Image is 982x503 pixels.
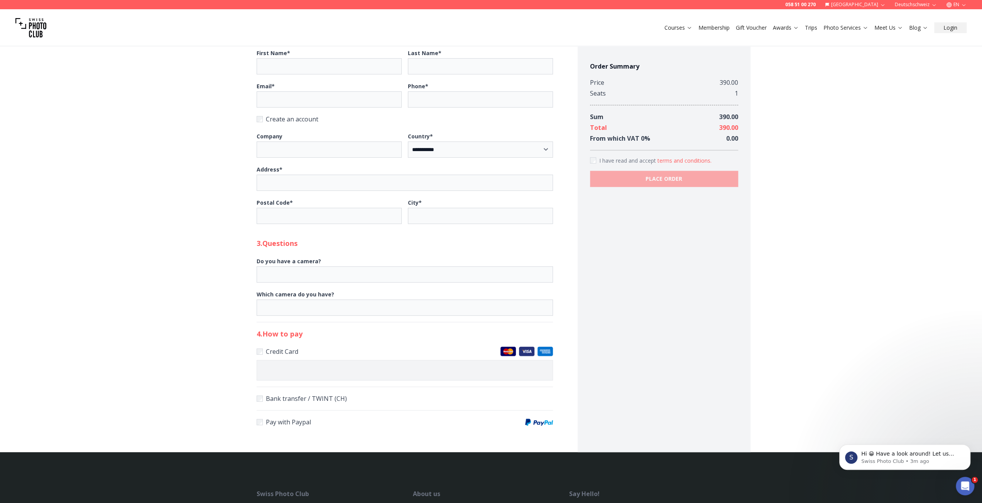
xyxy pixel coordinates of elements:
[906,22,931,33] button: Blog
[257,58,402,74] input: First Name*
[661,22,695,33] button: Courses
[733,22,770,33] button: Gift Voucher
[599,157,657,164] span: I have read and accept
[698,24,730,32] a: Membership
[823,24,868,32] a: Photo Services
[257,141,402,158] input: Company
[770,22,802,33] button: Awards
[802,22,820,33] button: Trips
[590,122,607,133] div: Total
[408,133,433,140] b: Country *
[590,88,606,99] div: Seats
[719,123,738,132] span: 390.00
[15,12,46,43] img: Swiss photo club
[257,49,290,57] b: First Name *
[525,419,553,426] img: Paypal
[519,347,534,356] img: Visa
[408,91,553,108] input: Phone*
[257,299,553,316] input: Which camera do you have?
[408,141,553,158] select: Country*
[590,111,603,122] div: Sum
[408,208,553,224] input: City*
[257,393,553,404] label: Bank transfer / TWINT (CH)
[408,199,422,206] b: City *
[413,489,569,498] div: About us
[262,367,548,374] iframe: Secure card payment input frame
[257,489,413,498] div: Swiss Photo Club
[569,489,725,498] div: Say Hello!
[735,88,738,99] div: 1
[257,199,293,206] b: Postal Code *
[590,171,738,187] button: PLACE ORDER
[805,24,817,32] a: Trips
[909,24,928,32] a: Blog
[537,347,553,356] img: American Express
[408,82,428,90] b: Phone *
[664,24,692,32] a: Courses
[871,22,906,33] button: Meet Us
[257,348,263,355] input: Credit CardMaster CardsVisaAmerican Express
[590,133,650,144] div: From which VAT 0 %
[646,175,682,183] b: PLACE ORDER
[695,22,733,33] button: Membership
[257,114,553,124] label: Create an account
[257,417,553,427] label: Pay with Paypal
[257,175,553,191] input: Address*
[500,347,516,356] img: Master Cards
[257,291,334,298] b: Which camera do you have?
[257,419,263,425] input: Pay with PaypalPaypal
[257,346,553,357] label: Credit Card
[972,477,978,483] span: 1
[257,208,402,224] input: Postal Code*
[934,22,967,33] button: Login
[257,91,402,108] input: Email*
[657,157,712,165] button: Accept termsI have read and accept
[257,133,282,140] b: Company
[820,22,871,33] button: Photo Services
[719,113,738,121] span: 390.00
[874,24,903,32] a: Meet Us
[257,257,321,265] b: Do you have a camera?
[828,428,982,482] iframe: Intercom notifications message
[590,157,596,163] input: Accept terms
[736,24,767,32] a: Gift Voucher
[257,116,263,122] input: Create an account
[590,77,604,88] div: Price
[408,49,441,57] b: Last Name *
[257,328,553,339] h2: 4 . How to pay
[785,2,816,8] a: 058 51 00 270
[257,166,282,173] b: Address *
[590,62,738,71] h4: Order Summary
[257,266,553,283] input: Do you have a camera?
[257,238,553,249] h2: 3. Questions
[720,77,738,88] div: 390.00
[956,477,974,495] iframe: Intercom live chat
[257,395,263,402] input: Bank transfer / TWINT (CH)
[408,58,553,74] input: Last Name*
[726,134,738,143] span: 0.00
[257,82,275,90] b: Email *
[773,24,799,32] a: Awards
